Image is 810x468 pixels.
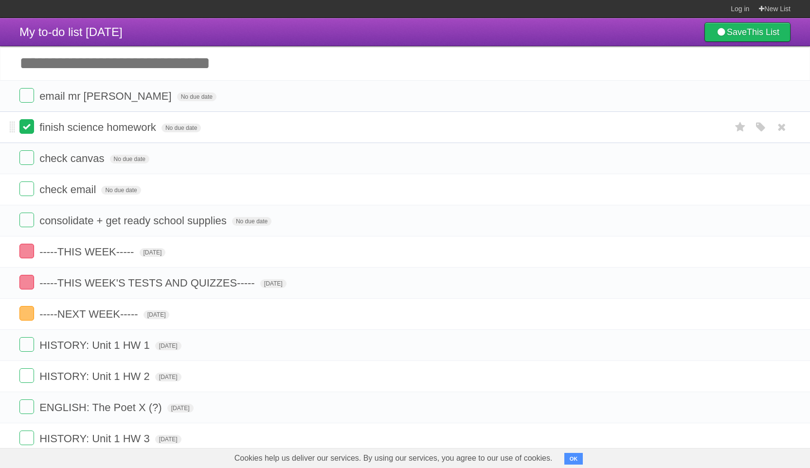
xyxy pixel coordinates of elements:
[19,368,34,383] label: Done
[144,310,170,319] span: [DATE]
[225,449,562,468] span: Cookies help us deliver our services. By using our services, you agree to our use of cookies.
[39,183,98,196] span: check email
[101,186,141,195] span: No due date
[19,244,34,258] label: Done
[155,435,181,444] span: [DATE]
[39,121,159,133] span: finish science homework
[39,339,152,351] span: HISTORY: Unit 1 HW 1
[19,88,34,103] label: Done
[19,431,34,445] label: Done
[19,399,34,414] label: Done
[704,22,791,42] a: SaveThis List
[162,124,201,132] span: No due date
[747,27,779,37] b: This List
[564,453,583,465] button: OK
[167,404,194,413] span: [DATE]
[19,275,34,289] label: Done
[39,90,174,102] span: email mr [PERSON_NAME]
[39,215,229,227] span: consolidate + get ready school supplies
[19,213,34,227] label: Done
[19,306,34,321] label: Done
[39,152,107,164] span: check canvas
[232,217,271,226] span: No due date
[39,401,164,414] span: ENGLISH: The Poet X (?)
[140,248,166,257] span: [DATE]
[19,337,34,352] label: Done
[19,181,34,196] label: Done
[260,279,287,288] span: [DATE]
[19,25,123,38] span: My to-do list [DATE]
[110,155,149,163] span: No due date
[39,308,140,320] span: -----NEXT WEEK-----
[177,92,216,101] span: No due date
[731,119,750,135] label: Star task
[39,246,136,258] span: -----THIS WEEK-----
[155,342,181,350] span: [DATE]
[19,150,34,165] label: Done
[155,373,181,381] span: [DATE]
[39,432,152,445] span: HISTORY: Unit 1 HW 3
[19,119,34,134] label: Done
[39,370,152,382] span: HISTORY: Unit 1 HW 2
[39,277,257,289] span: -----THIS WEEK'S TESTS AND QUIZZES-----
